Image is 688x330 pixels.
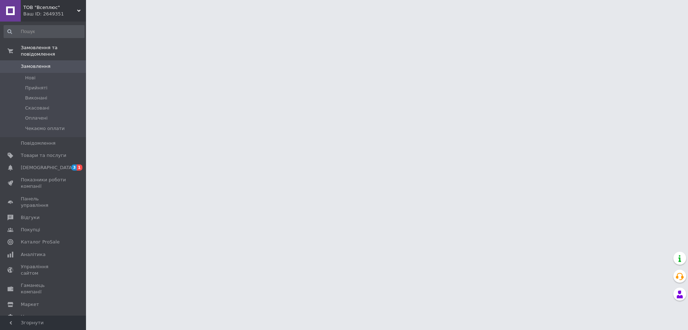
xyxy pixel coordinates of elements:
[21,152,66,159] span: Товари та послуги
[25,125,65,132] span: Чекаємо оплати
[21,251,46,258] span: Аналітика
[21,164,74,171] span: [DEMOGRAPHIC_DATA]
[23,4,77,11] span: ТОВ "Всеплюс"
[21,301,39,308] span: Маркет
[21,313,57,320] span: Налаштування
[21,214,39,221] span: Відгуки
[21,282,66,295] span: Гаманець компанії
[21,264,66,276] span: Управління сайтом
[25,115,48,121] span: Оплачені
[21,63,51,70] span: Замовлення
[21,140,56,147] span: Повідомлення
[21,227,40,233] span: Покупці
[25,85,47,91] span: Прийняті
[23,11,86,17] div: Ваш ID: 2649351
[77,164,82,171] span: 1
[25,105,49,111] span: Скасовані
[4,25,85,38] input: Пошук
[21,45,86,57] span: Замовлення та повідомлення
[25,75,35,81] span: Нові
[71,164,77,171] span: 3
[21,239,59,245] span: Каталог ProSale
[21,196,66,209] span: Панель управління
[25,95,47,101] span: Виконані
[21,177,66,190] span: Показники роботи компанії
